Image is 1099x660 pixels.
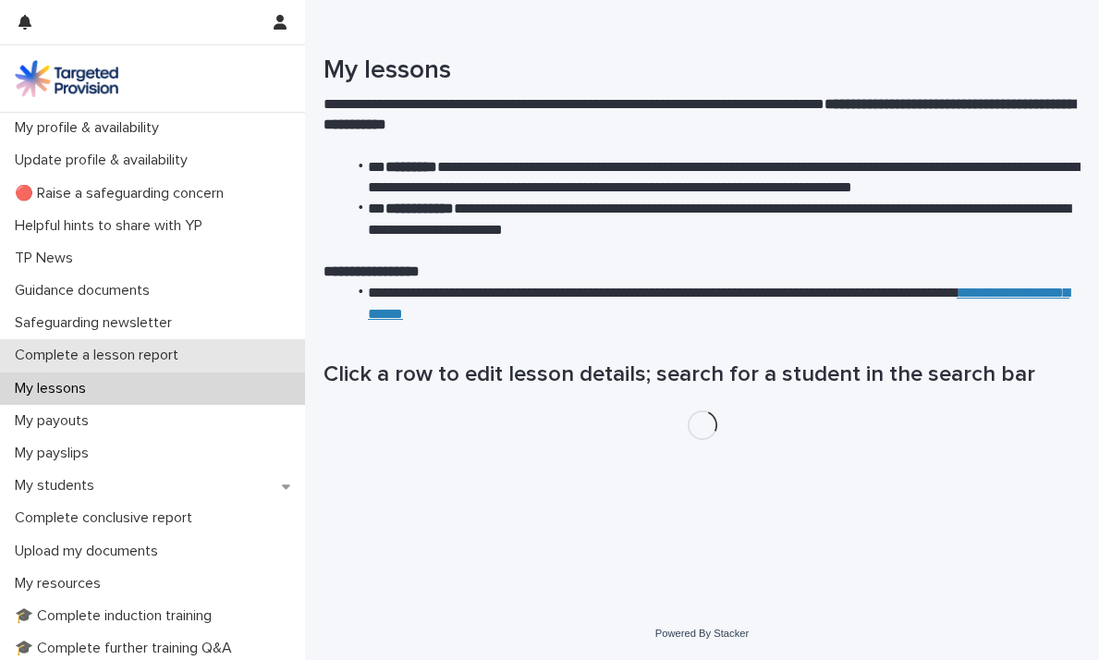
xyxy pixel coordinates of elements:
[324,361,1081,388] h1: Click a row to edit lesson details; search for a student in the search bar
[7,152,202,169] p: Update profile & availability
[7,119,174,137] p: My profile & availability
[7,185,238,202] p: 🔴 Raise a safeguarding concern
[7,477,109,495] p: My students
[7,347,193,364] p: Complete a lesson report
[7,314,187,332] p: Safeguarding newsletter
[7,607,226,625] p: 🎓 Complete induction training
[15,60,118,97] img: M5nRWzHhSzIhMunXDL62
[7,640,247,657] p: 🎓 Complete further training Q&A
[7,380,101,397] p: My lessons
[7,412,104,430] p: My payouts
[655,628,749,639] a: Powered By Stacker
[7,575,116,593] p: My resources
[7,445,104,462] p: My payslips
[7,250,88,267] p: TP News
[7,509,207,527] p: Complete conclusive report
[7,282,165,299] p: Guidance documents
[7,217,217,235] p: Helpful hints to share with YP
[7,543,173,560] p: Upload my documents
[324,55,1081,87] h1: My lessons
